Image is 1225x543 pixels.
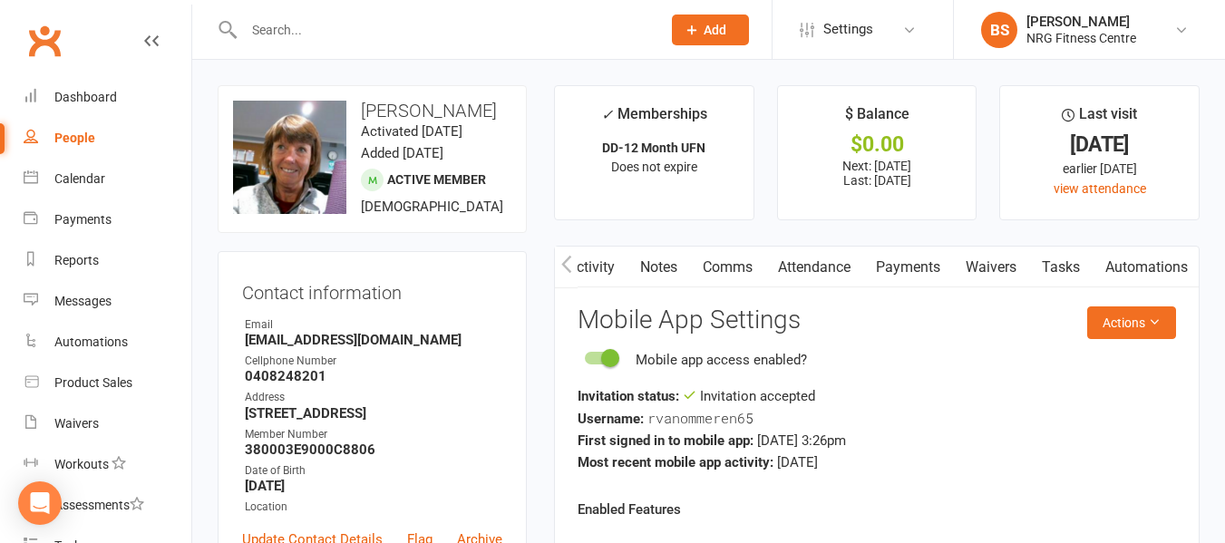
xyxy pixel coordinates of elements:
span: Active member [387,172,486,187]
label: Enabled Features [578,499,681,520]
span: [DEMOGRAPHIC_DATA] [361,199,503,215]
div: Cellphone Number [245,353,502,370]
p: Next: [DATE] Last: [DATE] [794,159,960,188]
a: Waivers [24,403,191,444]
div: Workouts [54,457,109,471]
strong: Most recent mobile app activity: [578,454,773,470]
div: Member Number [245,426,502,443]
div: $0.00 [794,135,960,154]
span: rvanommeren65 [647,409,753,427]
time: Activated [DATE] [361,123,462,140]
div: [DATE] [1016,135,1182,154]
strong: First signed in to mobile app: [578,432,753,449]
div: Mobile app access enabled? [636,349,807,371]
time: Added [DATE] [361,145,443,161]
div: Product Sales [54,375,132,390]
a: Product Sales [24,363,191,403]
div: BS [981,12,1017,48]
strong: 380003E9000C8806 [245,441,502,458]
strong: [STREET_ADDRESS] [245,405,502,422]
span: Add [704,23,726,37]
div: Reports [54,253,99,267]
div: Waivers [54,416,99,431]
a: Workouts [24,444,191,485]
span: [DATE] [777,454,818,470]
a: People [24,118,191,159]
strong: 0408248201 [245,368,502,384]
button: Actions [1087,306,1176,339]
a: view attendance [1054,181,1146,196]
a: Waivers [953,247,1029,288]
div: Date of Birth [245,462,502,480]
div: Email [245,316,502,334]
div: [PERSON_NAME] [1026,14,1136,30]
i: ✓ [601,106,613,123]
a: Payments [863,247,953,288]
div: Memberships [601,102,707,136]
a: Tasks [1029,247,1093,288]
strong: [DATE] [245,478,502,494]
a: Comms [690,247,765,288]
div: Calendar [54,171,105,186]
h3: Mobile App Settings [578,306,1176,335]
img: image1742943827.png [233,101,346,214]
div: earlier [DATE] [1016,159,1182,179]
a: Notes [627,247,690,288]
a: Activity [555,247,627,288]
div: Location [245,499,502,516]
div: Messages [54,294,112,308]
strong: DD-12 Month UFN [602,141,705,155]
span: Does not expire [611,160,697,174]
a: Assessments [24,485,191,526]
strong: [EMAIL_ADDRESS][DOMAIN_NAME] [245,332,502,348]
div: Automations [54,335,128,349]
div: Payments [54,212,112,227]
div: [DATE] 3:26pm [578,430,1176,451]
a: Dashboard [24,77,191,118]
div: Open Intercom Messenger [18,481,62,525]
a: Messages [24,281,191,322]
h3: [PERSON_NAME] [233,101,511,121]
a: Clubworx [22,18,67,63]
a: Reports [24,240,191,281]
div: Assessments [54,498,144,512]
a: Automations [24,322,191,363]
div: Last visit [1062,102,1137,135]
div: Invitation accepted [578,385,1176,407]
a: Automations [1093,247,1201,288]
a: Calendar [24,159,191,199]
a: Attendance [765,247,863,288]
strong: Username: [578,411,644,427]
div: $ Balance [845,102,909,135]
input: Search... [238,17,648,43]
a: Payments [24,199,191,240]
strong: Invitation status: [578,388,679,404]
div: NRG Fitness Centre [1026,30,1136,46]
span: Settings [823,9,873,50]
div: Address [245,389,502,406]
div: People [54,131,95,145]
button: Add [672,15,749,45]
h3: Contact information [242,276,502,303]
div: Dashboard [54,90,117,104]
